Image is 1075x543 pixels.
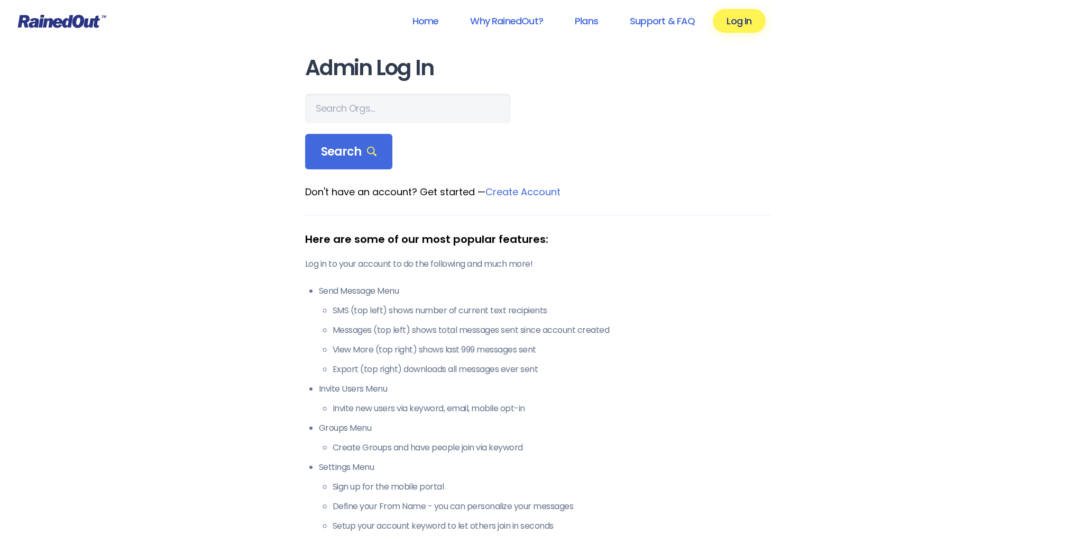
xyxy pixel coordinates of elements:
[561,9,612,33] a: Plans
[305,94,510,123] input: Search Orgs…
[319,461,770,532] li: Settings Menu
[485,185,561,198] a: Create Account
[333,520,770,532] li: Setup your account keyword to let others join in seconds
[333,481,770,493] li: Sign up for the mobile portal
[616,9,709,33] a: Support & FAQ
[305,56,770,80] h1: Admin Log In
[319,422,770,454] li: Groups Menu
[333,441,770,454] li: Create Groups and have people join via keyword
[333,324,770,337] li: Messages (top left) shows total messages sent since account created
[305,134,393,170] div: Search
[319,285,770,376] li: Send Message Menu
[333,363,770,376] li: Export (top right) downloads all messages ever sent
[398,9,452,33] a: Home
[305,258,770,270] p: Log in to your account to do the following and much more!
[319,383,770,415] li: Invite Users Menu
[713,9,765,33] a: Log In
[333,500,770,513] li: Define your From Name - you can personalize your messages
[333,304,770,317] li: SMS (top left) shows number of current text recipients
[305,231,770,247] div: Here are some of our most popular features:
[333,343,770,356] li: View More (top right) shows last 999 messages sent
[321,144,377,159] span: Search
[333,402,770,415] li: Invite new users via keyword, email, mobile opt-in
[456,9,557,33] a: Why RainedOut?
